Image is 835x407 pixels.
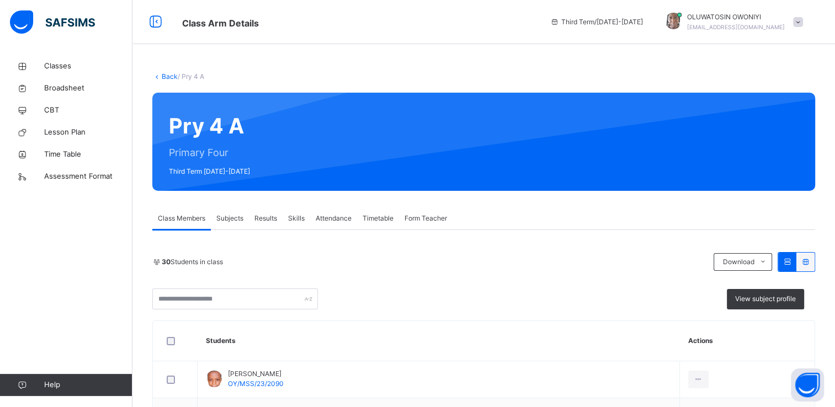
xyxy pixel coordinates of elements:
b: 30 [162,258,171,266]
span: / Pry 4 A [178,72,204,81]
span: Assessment Format [44,171,132,182]
span: Time Table [44,149,132,160]
span: Help [44,379,132,390]
span: OLUWATOSIN OWONIYI [687,12,785,22]
span: [PERSON_NAME] [228,369,284,379]
span: Download [722,257,754,267]
span: Skills [288,213,305,223]
span: Classes [44,61,132,72]
span: OY/MSS/23/2090 [228,379,284,388]
span: Attendance [316,213,352,223]
th: Students [198,321,680,361]
span: Subjects [216,213,243,223]
span: Class Members [158,213,205,223]
th: Actions [679,321,815,361]
img: safsims [10,10,95,34]
span: Lesson Plan [44,127,132,138]
span: Timetable [363,213,393,223]
span: [EMAIL_ADDRESS][DOMAIN_NAME] [687,24,785,30]
span: Students in class [162,257,223,267]
span: Results [254,213,277,223]
span: Broadsheet [44,83,132,94]
button: Open asap [791,368,824,401]
span: View subject profile [735,294,796,304]
div: OLUWATOSINOWONIYI [654,12,809,32]
span: CBT [44,105,132,116]
a: Back [162,72,178,81]
span: Class Arm Details [182,18,259,29]
span: Form Teacher [405,213,447,223]
span: session/term information [550,17,643,27]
